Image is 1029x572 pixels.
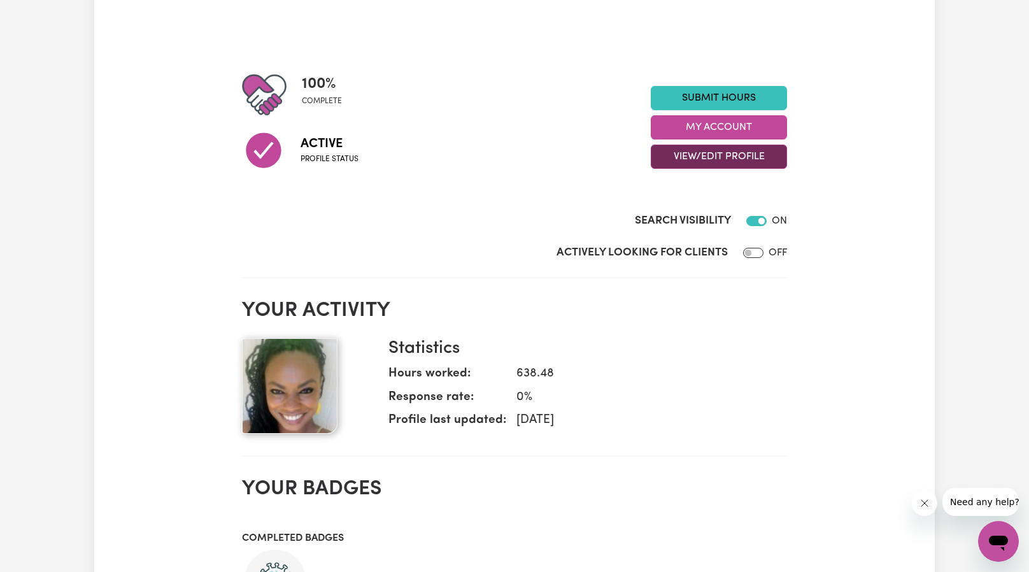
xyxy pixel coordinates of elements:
button: My Account [651,115,787,139]
h2: Your badges [242,477,787,501]
dt: Response rate: [388,389,506,412]
button: View/Edit Profile [651,145,787,169]
h2: Your activity [242,299,787,323]
span: complete [302,96,342,107]
dd: 0 % [506,389,777,407]
h3: Statistics [388,338,777,360]
dt: Profile last updated: [388,411,506,435]
div: Profile completeness: 100% [302,73,352,117]
dt: Hours worked: [388,365,506,389]
span: 100 % [302,73,342,96]
span: Profile status [301,154,358,165]
label: Search Visibility [635,213,731,229]
h3: Completed badges [242,533,787,545]
dd: [DATE] [506,411,777,430]
span: Active [301,134,358,154]
iframe: Close message [912,490,937,516]
span: Need any help? [8,9,77,19]
label: Actively Looking for Clients [557,245,728,261]
iframe: Message from company [942,488,1019,516]
iframe: Button to launch messaging window [978,521,1019,562]
span: ON [772,216,787,226]
a: Submit Hours [651,86,787,110]
dd: 638.48 [506,365,777,383]
span: OFF [769,248,787,258]
img: Your profile picture [242,338,337,434]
